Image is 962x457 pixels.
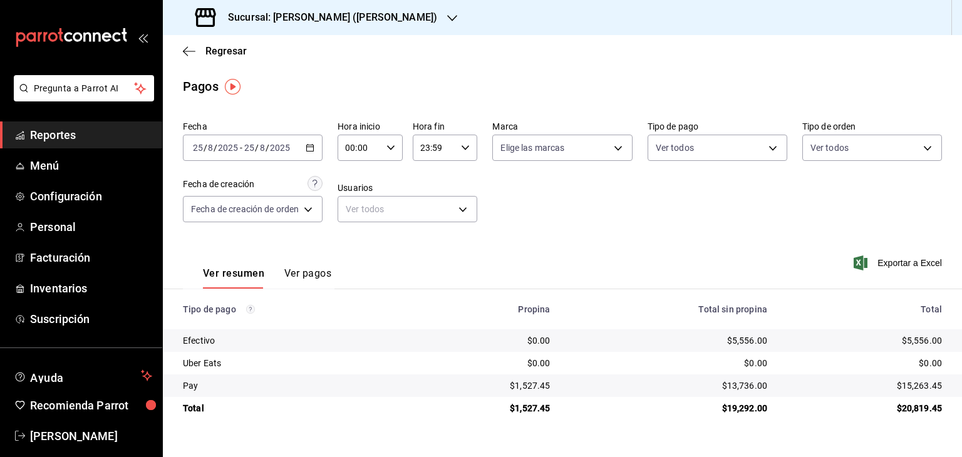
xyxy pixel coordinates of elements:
[656,141,694,154] span: Ver todos
[240,143,242,153] span: -
[30,126,152,143] span: Reportes
[284,267,331,289] button: Ver pagos
[856,255,942,270] button: Exportar a Excel
[30,249,152,266] span: Facturación
[138,33,148,43] button: open_drawer_menu
[30,311,152,327] span: Suscripción
[423,379,551,392] div: $1,527.45
[30,280,152,297] span: Inventarios
[183,379,403,392] div: Pay
[203,267,264,289] button: Ver resumen
[183,304,403,314] div: Tipo de pago
[570,357,767,369] div: $0.00
[30,188,152,205] span: Configuración
[423,304,551,314] div: Propina
[183,334,403,347] div: Efectivo
[266,143,269,153] span: /
[30,157,152,174] span: Menú
[14,75,154,101] button: Pregunta a Parrot AI
[492,122,632,131] label: Marca
[183,45,247,57] button: Regresar
[225,79,240,95] img: Tooltip marker
[9,91,154,104] a: Pregunta a Parrot AI
[500,141,564,154] span: Elige las marcas
[204,143,207,153] span: /
[34,82,135,95] span: Pregunta a Parrot AI
[269,143,291,153] input: ----
[255,143,259,153] span: /
[570,304,767,314] div: Total sin propina
[183,178,254,191] div: Fecha de creación
[338,122,403,131] label: Hora inicio
[183,77,219,96] div: Pagos
[183,122,323,131] label: Fecha
[570,402,767,414] div: $19,292.00
[218,10,437,25] h3: Sucursal: [PERSON_NAME] ([PERSON_NAME])
[570,334,767,347] div: $5,556.00
[787,402,942,414] div: $20,819.45
[203,267,331,289] div: navigation tabs
[30,428,152,444] span: [PERSON_NAME]
[338,196,477,222] div: Ver todos
[423,334,551,347] div: $0.00
[183,357,403,369] div: Uber Eats
[802,122,942,131] label: Tipo de orden
[810,141,849,154] span: Ver todos
[244,143,255,153] input: --
[217,143,239,153] input: ----
[787,379,942,392] div: $15,263.45
[570,379,767,392] div: $13,736.00
[787,334,942,347] div: $5,556.00
[423,357,551,369] div: $0.00
[205,45,247,57] span: Regresar
[207,143,214,153] input: --
[246,305,255,314] svg: Los pagos realizados con Pay y otras terminales son montos brutos.
[423,402,551,414] div: $1,527.45
[192,143,204,153] input: --
[787,357,942,369] div: $0.00
[183,402,403,414] div: Total
[30,368,136,383] span: Ayuda
[30,397,152,414] span: Recomienda Parrot
[787,304,942,314] div: Total
[338,183,477,192] label: Usuarios
[191,203,299,215] span: Fecha de creación de orden
[30,218,152,235] span: Personal
[259,143,266,153] input: --
[648,122,787,131] label: Tipo de pago
[413,122,478,131] label: Hora fin
[214,143,217,153] span: /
